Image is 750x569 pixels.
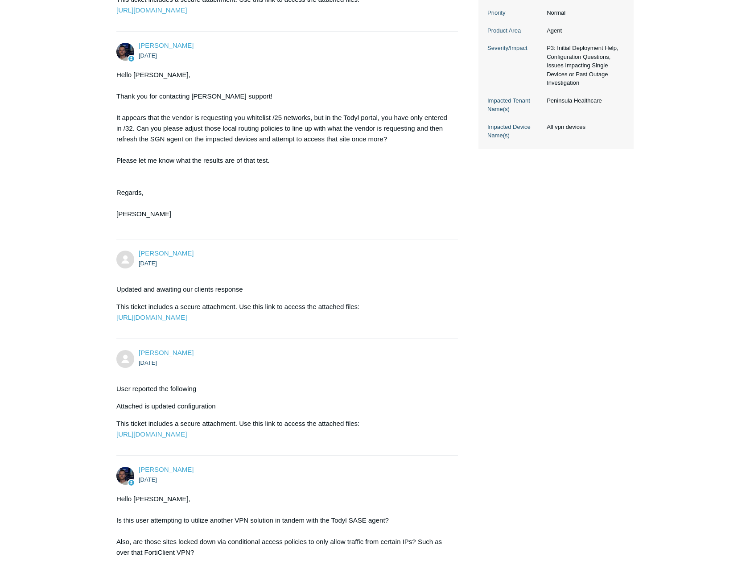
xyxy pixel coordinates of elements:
[116,313,187,321] a: [URL][DOMAIN_NAME]
[139,249,194,257] span: Charles Perkins
[116,383,449,394] p: User reported the following
[487,96,542,114] dt: Impacted Tenant Name(s)
[139,52,157,59] time: 09/19/2025, 19:35
[139,359,157,366] time: 09/23/2025, 11:57
[487,8,542,17] dt: Priority
[542,123,625,132] dd: All vpn devices
[116,401,449,412] p: Attached is updated configuration
[487,44,542,53] dt: Severity/Impact
[139,466,194,473] a: [PERSON_NAME]
[139,349,194,356] a: [PERSON_NAME]
[116,301,449,323] p: This ticket includes a secure attachment. Use this link to access the attached files:
[542,96,625,105] dd: Peninsula Healthcare
[139,476,157,483] time: 09/23/2025, 13:27
[116,418,449,440] p: This ticket includes a secure attachment. Use this link to access the attached files:
[487,123,542,140] dt: Impacted Device Name(s)
[116,430,187,438] a: [URL][DOMAIN_NAME]
[116,284,449,295] p: Updated and awaiting our clients response
[139,349,194,356] span: Charles Perkins
[139,466,194,473] span: Connor Davis
[116,70,449,230] div: Hello [PERSON_NAME], Thank you for contacting [PERSON_NAME] support! It appears that the vendor i...
[542,8,625,17] dd: Normal
[487,26,542,35] dt: Product Area
[542,26,625,35] dd: Agent
[116,6,187,14] a: [URL][DOMAIN_NAME]
[542,44,625,87] dd: P3: Initial Deployment Help, Configuration Questions, Issues Impacting Single Devices or Past Out...
[139,41,194,49] a: [PERSON_NAME]
[139,260,157,267] time: 09/22/2025, 12:10
[139,249,194,257] a: [PERSON_NAME]
[139,41,194,49] span: Connor Davis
